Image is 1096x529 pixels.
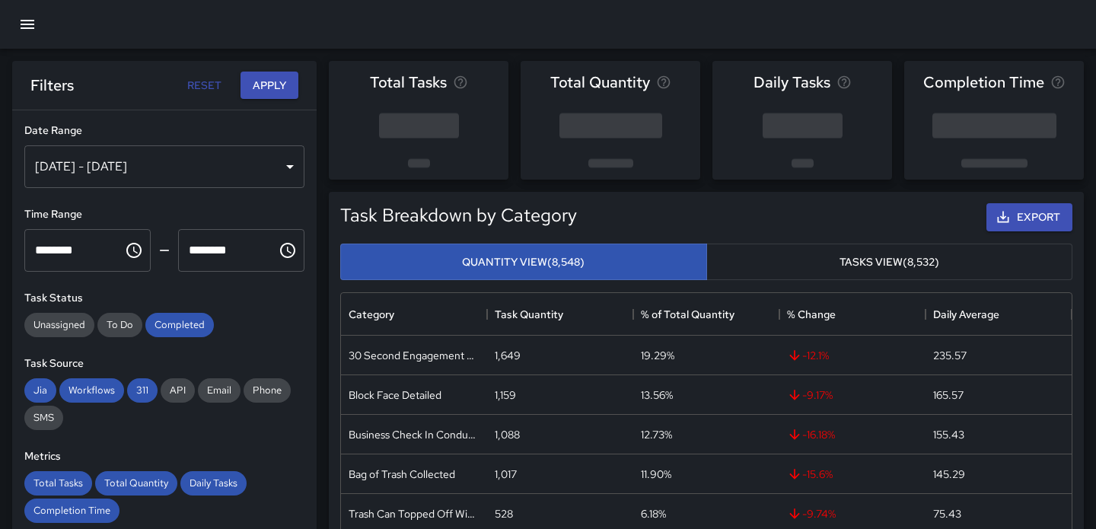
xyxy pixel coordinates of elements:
span: Jia [24,384,56,397]
svg: Average time taken to complete tasks in the selected period, compared to the previous period. [1050,75,1066,90]
div: 1,017 [495,467,517,482]
div: 30 Second Engagement Conducted [349,348,479,363]
h6: Task Status [24,290,304,307]
div: API [161,378,195,403]
div: Bag of Trash Collected [349,467,455,482]
div: 6.18% [641,506,666,521]
span: To Do [97,318,142,331]
h6: Date Range [24,123,304,139]
div: Jia [24,378,56,403]
span: Total Quantity [95,476,177,489]
span: Workflows [59,384,124,397]
button: Export [986,203,1072,231]
div: Category [341,293,487,336]
span: Phone [244,384,291,397]
div: Task Quantity [487,293,633,336]
button: Apply [241,72,298,100]
div: Business Check In Conducted [349,427,479,442]
div: Category [349,293,394,336]
div: Total Tasks [24,471,92,496]
button: Tasks View(8,532) [706,244,1073,281]
span: API [161,384,195,397]
span: -9.74 % [787,506,836,521]
h6: Time Range [24,206,304,223]
div: To Do [97,313,142,337]
span: -15.6 % [787,467,833,482]
h6: Metrics [24,448,304,465]
div: 13.56% [641,387,673,403]
span: Total Quantity [550,70,650,94]
div: Trash Can Topped Off Wiped Down [349,506,479,521]
button: Choose time, selected time is 12:00 AM [119,235,149,266]
div: Unassigned [24,313,94,337]
span: Completion Time [923,70,1044,94]
div: Phone [244,378,291,403]
div: 1,649 [495,348,521,363]
h6: Task Source [24,355,304,372]
span: -16.18 % [787,427,835,442]
div: 311 [127,378,158,403]
div: Completed [145,313,214,337]
button: Reset [180,72,228,100]
span: Daily Tasks [180,476,247,489]
svg: Average number of tasks per day in the selected period, compared to the previous period. [836,75,852,90]
h5: Task Breakdown by Category [340,203,577,228]
div: Total Quantity [95,471,177,496]
span: Daily Tasks [753,70,830,94]
div: Workflows [59,378,124,403]
div: Completion Time [24,499,119,523]
span: -9.17 % [787,387,833,403]
div: 1,088 [495,427,520,442]
div: Task Quantity [495,293,563,336]
div: % Change [787,293,836,336]
div: 11.90% [641,467,671,482]
span: 311 [127,384,158,397]
div: 75.43 [933,506,961,521]
div: 165.57 [933,387,964,403]
div: 12.73% [641,427,672,442]
div: Block Face Detailed [349,387,441,403]
div: SMS [24,406,63,430]
span: Total Tasks [24,476,92,489]
div: 528 [495,506,513,521]
div: 155.43 [933,427,964,442]
div: [DATE] - [DATE] [24,145,304,188]
div: 19.29% [641,348,674,363]
svg: Total task quantity in the selected period, compared to the previous period. [656,75,671,90]
span: Unassigned [24,318,94,331]
button: Quantity View(8,548) [340,244,707,281]
div: % Change [779,293,926,336]
svg: Total number of tasks in the selected period, compared to the previous period. [453,75,468,90]
span: Completed [145,318,214,331]
span: Email [198,384,241,397]
span: -12.1 % [787,348,829,363]
div: Daily Tasks [180,471,247,496]
span: Completion Time [24,504,119,517]
div: Daily Average [926,293,1072,336]
button: Choose time, selected time is 11:59 PM [272,235,303,266]
h6: Filters [30,73,74,97]
div: 145.29 [933,467,965,482]
div: Email [198,378,241,403]
div: % of Total Quantity [641,293,734,336]
span: Total Tasks [370,70,447,94]
span: SMS [24,411,63,424]
div: Daily Average [933,293,999,336]
div: 1,159 [495,387,516,403]
div: 235.57 [933,348,967,363]
div: % of Total Quantity [633,293,779,336]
